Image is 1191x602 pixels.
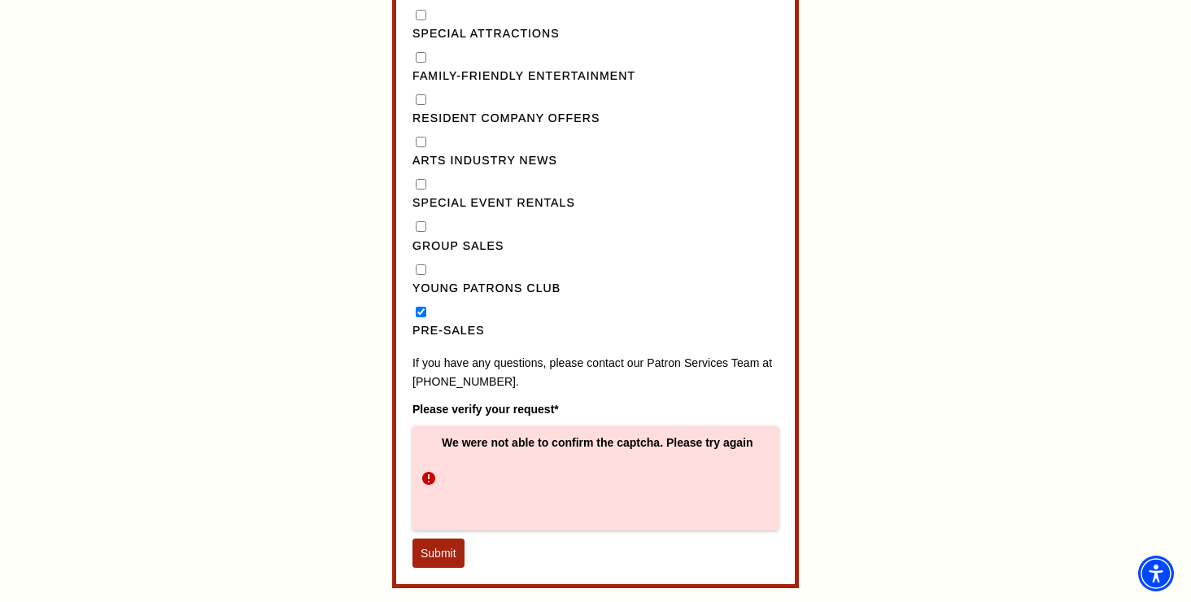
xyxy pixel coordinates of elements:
[1138,556,1174,591] div: Accessibility Menu
[412,321,779,341] label: Pre-Sales
[412,237,779,256] label: Group Sales
[412,426,779,530] div: We were not able to confirm the captcha. Please try again
[412,354,779,392] p: If you have any questions, please contact our Patron Services Team at [PHONE_NUMBER].
[412,109,779,129] label: Resident Company Offers
[412,67,779,86] label: Family-Friendly Entertainment
[442,449,689,513] iframe: reCAPTCHA
[412,151,779,171] label: Arts Industry News
[412,539,465,568] button: Submit
[412,279,779,299] label: Young Patrons Club
[412,24,779,44] label: Special Attractions
[412,400,779,418] label: Please verify your request*
[412,194,779,213] label: Special Event Rentals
